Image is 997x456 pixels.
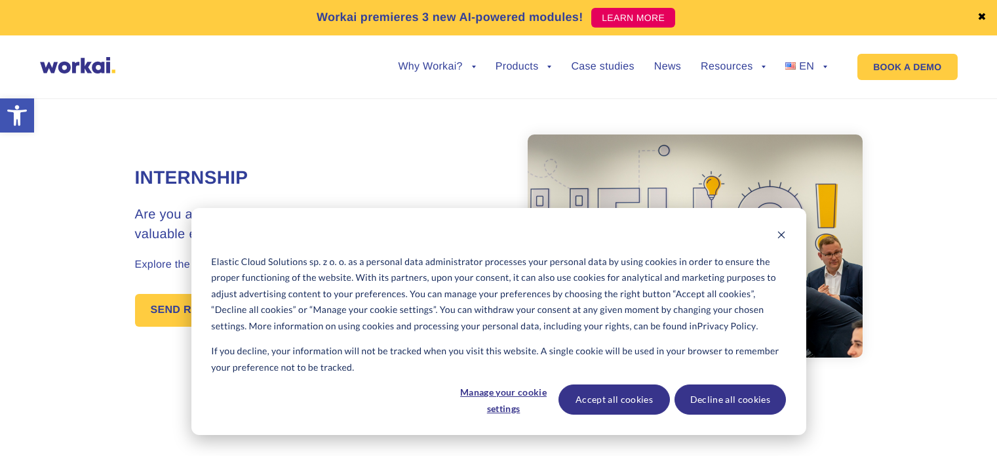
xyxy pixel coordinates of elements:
a: ✖ [977,12,987,23]
p: Workai premieres 3 new AI-powered modules! [317,9,583,26]
a: Why Workai? [398,62,475,72]
p: Elastic Cloud Solutions sp. z o. o. as a personal data administrator processes your personal data... [211,254,785,335]
a: Case studies [571,62,634,72]
button: Dismiss cookie banner [777,228,786,245]
button: Decline all cookies [674,384,786,415]
a: Privacy Policy [697,318,756,335]
a: BOOK A DEMO [857,54,957,80]
a: SEND RESUME! [135,294,250,327]
span: EN [799,61,814,72]
p: If you decline, your information will not be tracked when you visit this website. A single cookie... [211,343,785,375]
a: Products [496,62,552,72]
button: Accept all cookies [558,384,670,415]
a: Resources [701,62,766,72]
a: News [654,62,681,72]
button: Manage your cookie settings [453,384,554,415]
div: Cookie banner [191,208,806,435]
a: LEARN MORE [591,8,675,28]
